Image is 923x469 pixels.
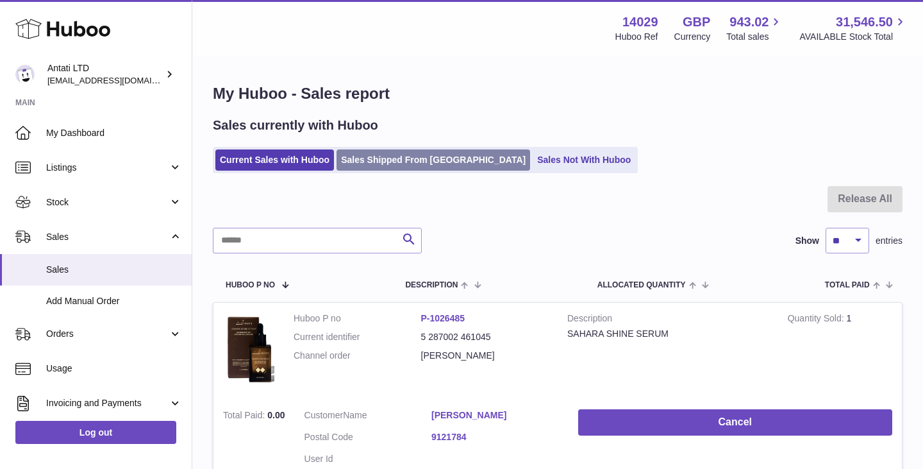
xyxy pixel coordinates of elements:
img: 1735333209.png [223,312,274,387]
dt: Postal Code [304,431,432,447]
a: [PERSON_NAME] [431,409,559,422]
span: Description [405,281,458,289]
a: 31,546.50 AVAILABLE Stock Total [799,13,908,43]
button: Cancel [578,409,892,436]
a: P-1026485 [421,313,465,323]
span: Invoicing and Payments [46,397,169,409]
strong: Total Paid [223,410,267,423]
div: Antati LTD [47,62,163,87]
span: ALLOCATED Quantity [597,281,686,289]
strong: Description [567,312,769,328]
dt: Huboo P no [294,312,421,325]
a: Current Sales with Huboo [215,149,334,171]
div: Huboo Ref [615,31,658,43]
a: 9121784 [431,431,559,443]
dt: Name [304,409,432,425]
span: My Dashboard [46,127,182,139]
span: 943.02 [729,13,769,31]
span: Stock [46,196,169,209]
div: SAHARA SHINE SERUM [567,328,769,340]
a: 943.02 Total sales [726,13,783,43]
span: entries [876,235,902,247]
dd: 5 287002 461045 [421,331,549,343]
span: 31,546.50 [836,13,893,31]
span: [EMAIL_ADDRESS][DOMAIN_NAME] [47,75,188,85]
h1: My Huboo - Sales report [213,83,902,104]
h2: Sales currently with Huboo [213,117,378,134]
dd: [PERSON_NAME] [421,350,549,362]
span: Orders [46,328,169,340]
span: Customer [304,410,344,420]
span: Listings [46,162,169,174]
strong: 14029 [622,13,658,31]
span: Huboo P no [226,281,275,289]
img: toufic@antatiskin.com [15,65,35,84]
span: 0.00 [267,410,285,420]
span: AVAILABLE Stock Total [799,31,908,43]
strong: Quantity Sold [788,313,847,327]
dt: Channel order [294,350,421,362]
div: Currency [674,31,711,43]
dt: Current identifier [294,331,421,343]
td: 1 [778,303,902,400]
dt: User Id [304,453,432,465]
span: Sales [46,264,182,276]
span: Sales [46,231,169,243]
label: Show [795,235,819,247]
span: Usage [46,362,182,375]
strong: GBP [683,13,710,31]
span: Total paid [825,281,870,289]
span: Add Manual Order [46,295,182,307]
span: Total sales [726,31,783,43]
a: Sales Shipped From [GEOGRAPHIC_DATA] [337,149,530,171]
a: Log out [15,421,176,444]
a: Sales Not With Huboo [533,149,635,171]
